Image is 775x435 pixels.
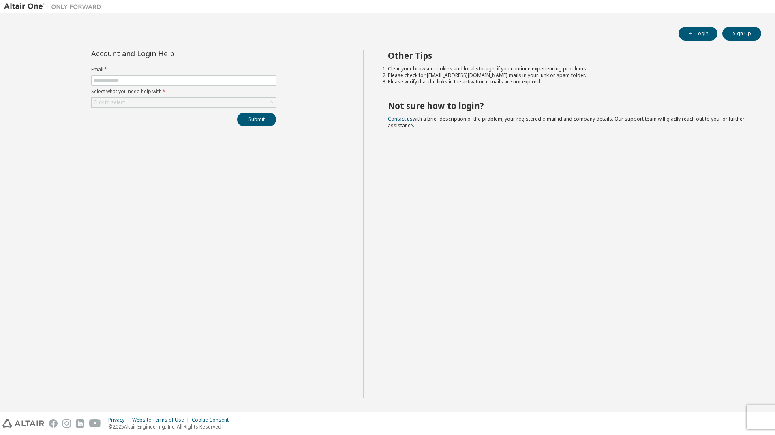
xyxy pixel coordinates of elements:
div: Click to select [92,98,276,107]
div: Privacy [108,417,132,423]
div: Website Terms of Use [132,417,192,423]
h2: Other Tips [388,50,747,61]
button: Sign Up [722,27,761,41]
li: Please check for [EMAIL_ADDRESS][DOMAIN_NAME] mails in your junk or spam folder. [388,72,747,79]
button: Login [679,27,717,41]
img: instagram.svg [62,419,71,428]
p: © 2025 Altair Engineering, Inc. All Rights Reserved. [108,423,233,430]
li: Please verify that the links in the activation e-mails are not expired. [388,79,747,85]
img: altair_logo.svg [2,419,44,428]
img: linkedin.svg [76,419,84,428]
label: Select what you need help with [91,88,276,95]
li: Clear your browser cookies and local storage, if you continue experiencing problems. [388,66,747,72]
img: Altair One [4,2,105,11]
button: Submit [237,113,276,126]
img: youtube.svg [89,419,101,428]
h2: Not sure how to login? [388,100,747,111]
label: Email [91,66,276,73]
div: Cookie Consent [192,417,233,423]
a: Contact us [388,115,413,122]
img: facebook.svg [49,419,58,428]
span: with a brief description of the problem, your registered e-mail id and company details. Our suppo... [388,115,745,129]
div: Account and Login Help [91,50,239,57]
div: Click to select [93,99,125,106]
